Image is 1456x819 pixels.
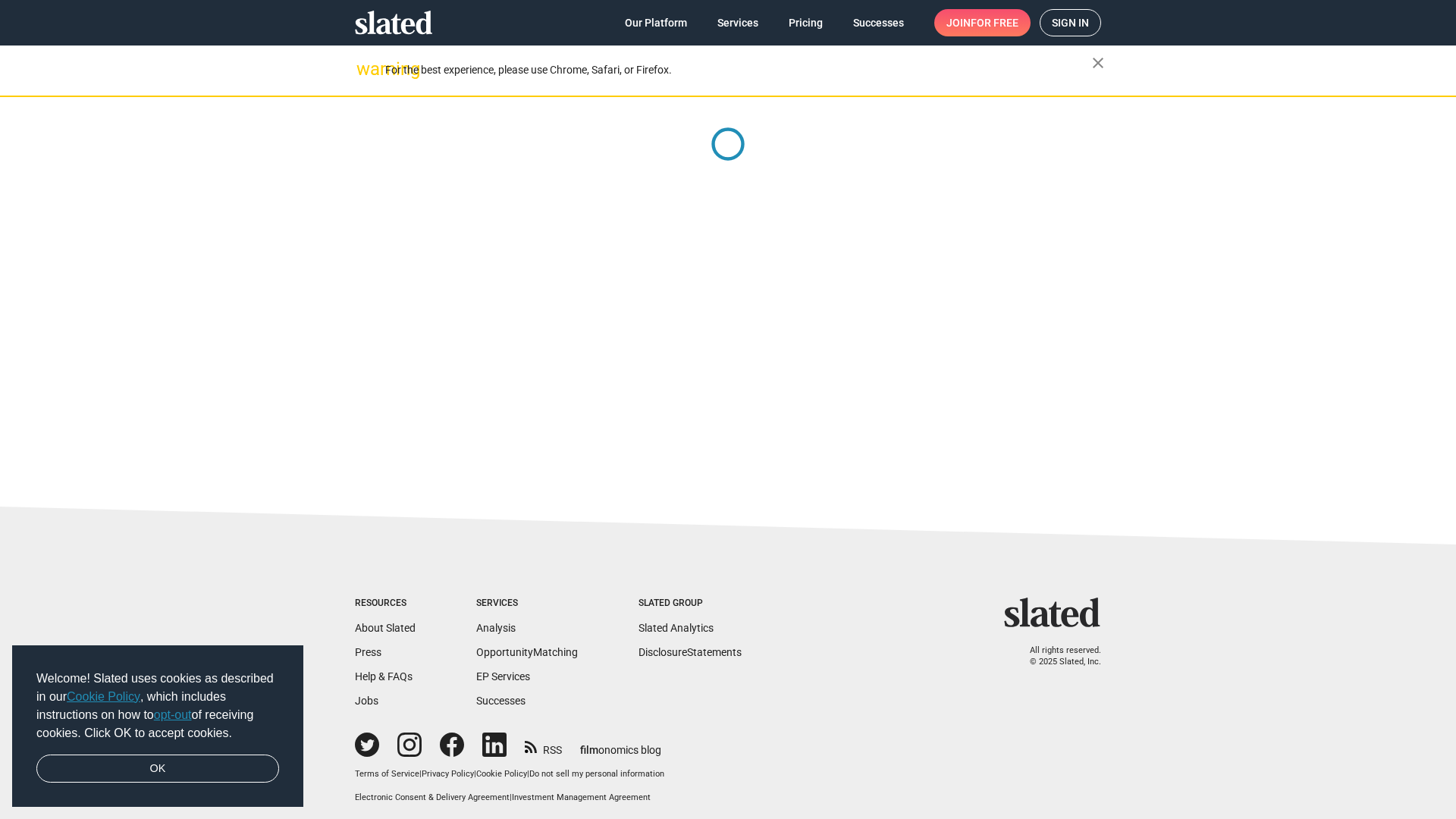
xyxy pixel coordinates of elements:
[476,670,530,682] a: EP Services
[1040,9,1101,36] a: Sign in
[510,792,512,802] span: |
[36,670,279,742] span: Welcome! Slated uses cookies as described in our , which includes instructions on how to of recei...
[355,792,510,802] a: Electronic Consent & Delivery Agreement
[476,598,578,610] div: Services
[580,731,661,758] a: filmonomics blog
[419,769,422,779] span: |
[154,708,192,721] a: opt-out
[476,769,527,779] a: Cookie Policy
[613,9,699,36] a: Our Platform
[476,646,578,658] a: OpportunityMatching
[971,9,1018,36] span: for free
[385,60,1092,80] div: For the best experience, please use Chrome, Safari, or Firefox.
[12,645,303,808] div: cookieconsent
[356,60,375,78] mat-icon: warning
[639,598,742,610] div: Slated Group
[512,792,651,802] a: Investment Management Agreement
[355,622,416,634] a: About Slated
[946,9,1018,36] span: Join
[1014,645,1101,667] p: All rights reserved. © 2025 Slated, Inc.
[355,646,381,658] a: Press
[525,734,562,758] a: RSS
[841,9,916,36] a: Successes
[625,9,687,36] span: Our Platform
[476,695,526,707] a: Successes
[476,622,516,634] a: Analysis
[529,769,664,780] button: Do not sell my personal information
[853,9,904,36] span: Successes
[639,646,742,658] a: DisclosureStatements
[934,9,1031,36] a: Joinfor free
[474,769,476,779] span: |
[355,695,378,707] a: Jobs
[67,690,140,703] a: Cookie Policy
[422,769,474,779] a: Privacy Policy
[355,670,413,682] a: Help & FAQs
[355,598,416,610] div: Resources
[1089,54,1107,72] mat-icon: close
[355,769,419,779] a: Terms of Service
[1052,10,1089,36] span: Sign in
[705,9,770,36] a: Services
[36,755,279,783] a: dismiss cookie message
[527,769,529,779] span: |
[639,622,714,634] a: Slated Analytics
[789,9,823,36] span: Pricing
[580,744,598,756] span: film
[717,9,758,36] span: Services
[777,9,835,36] a: Pricing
